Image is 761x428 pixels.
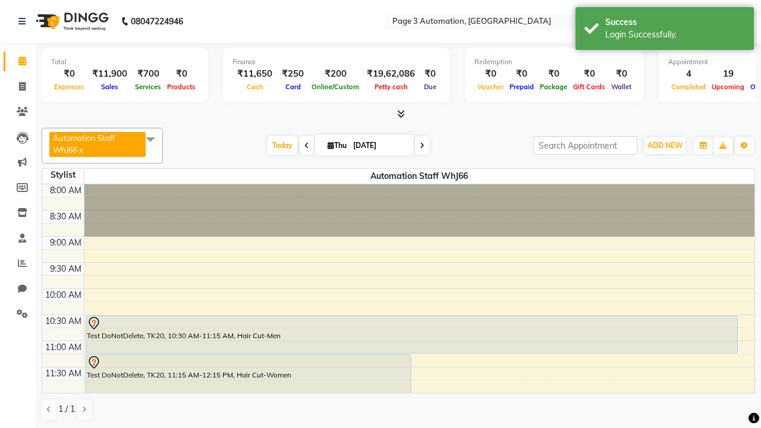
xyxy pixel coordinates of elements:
[282,83,304,91] span: Card
[362,67,420,81] div: ₹19,62,086
[51,83,87,91] span: Expenses
[164,67,199,81] div: ₹0
[309,83,362,91] span: Online/Custom
[605,16,745,29] div: Success
[86,355,411,405] div: Test DoNotDelete, TK20, 11:15 AM-12:15 PM, Hair Cut-Women
[474,83,507,91] span: Voucher
[78,145,83,155] a: x
[244,83,266,91] span: Cash
[309,67,362,81] div: ₹200
[48,184,84,197] div: 8:00 AM
[131,5,183,38] b: 08047224946
[87,67,132,81] div: ₹11,900
[537,67,570,81] div: ₹0
[570,83,608,91] span: Gift Cards
[533,136,637,155] input: Search Appointment
[268,136,297,155] span: Today
[98,83,121,91] span: Sales
[48,237,84,249] div: 9:00 AM
[570,67,608,81] div: ₹0
[372,83,411,91] span: Petty cash
[232,67,277,81] div: ₹11,650
[644,137,685,154] button: ADD NEW
[668,83,709,91] span: Completed
[668,67,709,81] div: 4
[48,210,84,223] div: 8:30 AM
[51,67,87,81] div: ₹0
[709,83,747,91] span: Upcoming
[608,67,634,81] div: ₹0
[647,141,683,150] span: ADD NEW
[43,367,84,380] div: 11:30 AM
[709,67,747,81] div: 19
[507,83,537,91] span: Prepaid
[43,341,84,354] div: 11:00 AM
[608,83,634,91] span: Wallet
[43,289,84,301] div: 10:00 AM
[30,5,112,38] img: logo
[43,315,84,328] div: 10:30 AM
[132,83,164,91] span: Services
[420,67,441,81] div: ₹0
[232,57,441,67] div: Finance
[42,169,84,181] div: Stylist
[164,83,199,91] span: Products
[84,169,755,184] span: Automation Staff WhJ66
[53,133,115,155] span: Automation Staff WhJ66
[537,83,570,91] span: Package
[86,316,737,353] div: Test DoNotDelete, TK20, 10:30 AM-11:15 AM, Hair Cut-Men
[48,263,84,275] div: 9:30 AM
[51,57,199,67] div: Total
[350,137,409,155] input: 2025-10-02
[58,403,75,416] span: 1 / 1
[474,57,634,67] div: Redemption
[325,141,350,150] span: Thu
[605,29,745,41] div: Login Successfully.
[421,83,439,91] span: Due
[474,67,507,81] div: ₹0
[507,67,537,81] div: ₹0
[277,67,309,81] div: ₹250
[132,67,164,81] div: ₹700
